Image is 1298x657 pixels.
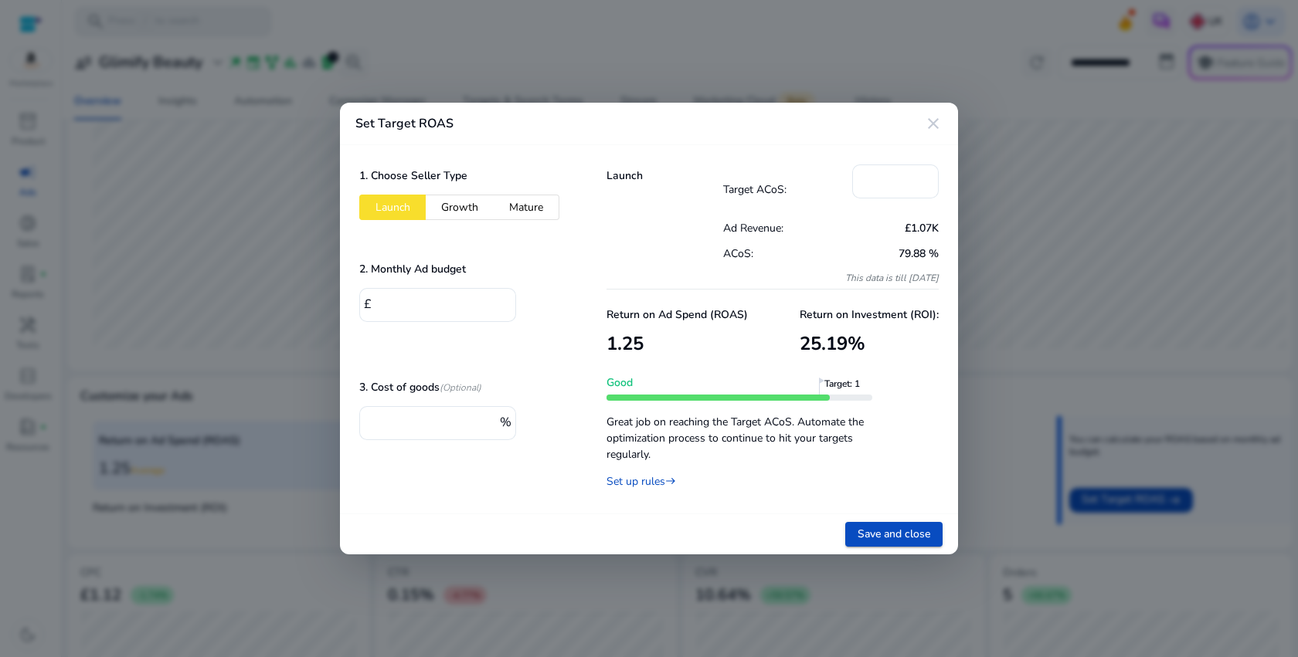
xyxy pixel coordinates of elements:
button: Growth [426,195,494,220]
h5: 2. Monthly Ad budget [359,263,466,276]
mat-icon: close [924,114,943,133]
span: % [500,414,511,431]
h5: Launch [607,170,723,183]
button: Launch [359,195,426,220]
button: Mature [494,195,559,220]
h5: 3. Cost of goods [359,381,481,395]
p: £1.07K [831,220,939,236]
h3: 25.19 [800,333,939,355]
p: This data is till [DATE] [723,272,940,284]
h5: 1. Choose Seller Type [359,170,467,183]
p: Return on Investment (ROI): [800,306,939,323]
p: Good [607,374,872,391]
a: Set up rules [607,474,676,489]
p: Great job on reaching the Target ACoS. Automate the optimization process to continue to hit your ... [607,406,872,462]
span: % [848,331,865,356]
h4: Set Target ROAS [355,117,454,131]
span: Save and close [858,526,930,542]
p: Target ACoS: [723,181,853,198]
p: ACoS: [723,246,831,262]
p: 79.88 % [831,246,939,262]
span: £ [364,296,372,313]
h3: 1.25 [607,333,748,355]
mat-icon: east [665,473,676,489]
p: Return on Ad Spend (ROAS) [607,306,748,323]
i: (Optional) [440,381,481,394]
p: Ad Revenue: [723,220,831,236]
button: Save and close [845,522,943,547]
span: Target: 1 [824,378,878,401]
